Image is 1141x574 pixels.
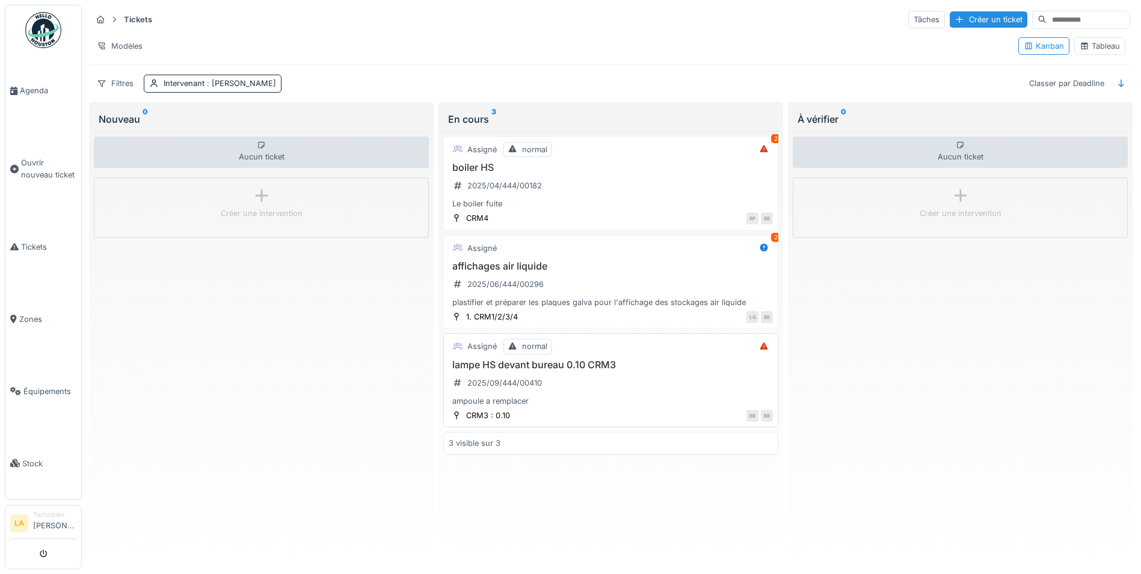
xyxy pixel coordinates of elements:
[908,11,945,28] div: Tâches
[221,208,303,219] div: Créer une intervention
[466,311,518,322] div: 1. CRM1/2/3/4
[920,208,1001,219] div: Créer une intervention
[23,386,76,397] span: Équipements
[449,198,773,209] div: Le boiler fuite
[25,12,61,48] img: Badge_color-CXgf-gQk.svg
[33,510,76,519] div: Technicien
[448,112,773,126] div: En cours
[771,233,781,242] div: 2
[467,242,497,254] div: Assigné
[164,78,276,89] div: Intervenant
[5,127,81,211] a: Ouvrir nouveau ticket
[205,79,276,88] span: : [PERSON_NAME]
[119,14,157,25] strong: Tickets
[5,355,81,427] a: Équipements
[20,85,76,96] span: Agenda
[466,212,488,224] div: CRM4
[746,311,758,323] div: LG
[746,410,758,422] div: BB
[19,313,76,325] span: Zones
[771,134,781,143] div: 2
[449,359,773,371] h3: lampe HS devant bureau 0.10 CRM3
[793,137,1128,168] div: Aucun ticket
[950,11,1027,28] div: Créer un ticket
[10,510,76,539] a: LA Technicien[PERSON_NAME]
[1024,75,1110,92] div: Classer par Deadline
[467,180,542,191] div: 2025/04/444/00182
[522,341,547,352] div: normal
[5,211,81,283] a: Tickets
[33,510,76,536] li: [PERSON_NAME]
[798,112,1123,126] div: À vérifier
[449,297,773,308] div: plastifier et préparer les plaques galva pour l'affichage des stockages air liquide
[522,144,547,155] div: normal
[761,212,773,224] div: BB
[449,395,773,407] div: ampoule a remplacer
[467,377,542,389] div: 2025/09/444/00410
[467,341,497,352] div: Assigné
[143,112,148,126] sup: 0
[449,261,773,272] h3: affichages air liquide
[761,410,773,422] div: BB
[5,283,81,355] a: Zones
[841,112,846,126] sup: 0
[5,427,81,499] a: Stock
[5,55,81,127] a: Agenda
[449,437,500,449] div: 3 visible sur 3
[467,144,497,155] div: Assigné
[91,75,139,92] div: Filtres
[1080,40,1120,52] div: Tableau
[761,311,773,323] div: BB
[449,162,773,173] h3: boiler HS
[746,212,758,224] div: RP
[94,137,429,168] div: Aucun ticket
[491,112,496,126] sup: 3
[91,37,148,55] div: Modèles
[1024,40,1064,52] div: Kanban
[21,241,76,253] span: Tickets
[99,112,424,126] div: Nouveau
[467,279,544,290] div: 2025/06/444/00296
[22,458,76,469] span: Stock
[10,514,28,532] li: LA
[21,157,76,180] span: Ouvrir nouveau ticket
[466,410,510,421] div: CRM3 : 0.10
